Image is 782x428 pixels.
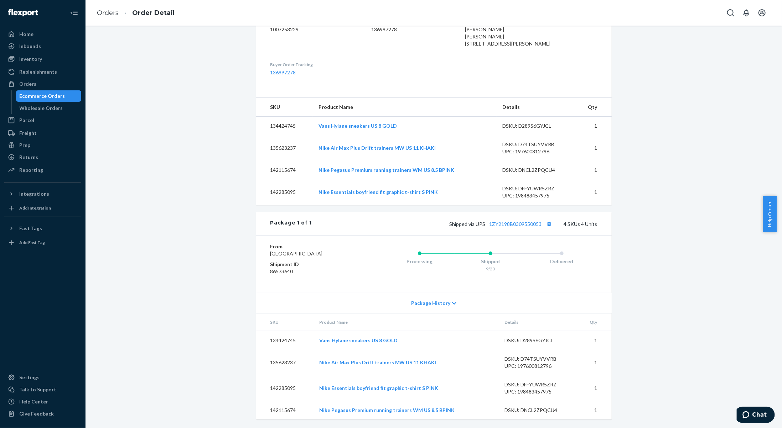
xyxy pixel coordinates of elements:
[19,56,42,63] div: Inventory
[19,225,42,232] div: Fast Tags
[19,154,38,161] div: Returns
[319,407,455,413] a: Nike Pegasus Premium running trainers WM US 8.5 BPINK
[502,167,569,174] div: DSKU: DNCL2ZPQCU4
[504,381,571,388] div: DSKU: DFFYUWR5ZRZ
[8,9,38,16] img: Flexport logo
[313,98,497,117] th: Product Name
[256,331,314,350] td: 134424745
[270,250,323,257] span: [GEOGRAPHIC_DATA]
[19,239,45,245] div: Add Fast Tag
[256,375,314,401] td: 142285095
[19,190,49,197] div: Integrations
[256,179,313,205] td: 142285095
[4,372,81,383] a: Settings
[132,9,175,17] a: Order Detail
[502,185,569,192] div: DSKU: DFFYUWR5ZRZ
[270,243,356,250] dt: From
[502,148,569,155] div: UPC: 197600812796
[526,258,597,265] div: Delivered
[724,6,738,20] button: Open Search Box
[4,188,81,200] button: Integrations
[256,350,314,375] td: 135623237
[504,355,571,363] div: DSKU: D74TSUYVVRB
[4,164,81,176] a: Reporting
[19,43,41,50] div: Inbounds
[312,219,597,228] div: 4 SKUs 4 Units
[4,408,81,419] button: Give Feedback
[319,145,436,151] a: Nike Air Max Plus Drift trainers MW US 11 KHAKI
[256,161,313,179] td: 142115674
[19,130,37,137] div: Freight
[502,192,569,199] div: UPC: 198483457975
[575,98,611,117] th: Qty
[4,396,81,407] a: Help Center
[19,205,51,211] div: Add Integration
[504,337,571,344] div: DSKU: D289S6GYJCL
[545,219,554,228] button: Copy tracking number
[270,261,356,268] dt: Shipment ID
[455,258,526,265] div: Shipped
[20,93,65,100] div: Ecommerce Orders
[270,268,356,275] dd: 86573640
[4,127,81,139] a: Freight
[91,2,180,23] ol: breadcrumbs
[4,202,81,214] a: Add Integration
[19,398,48,405] div: Help Center
[256,135,313,161] td: 135623237
[16,102,82,114] a: Wholesale Orders
[97,9,119,17] a: Orders
[4,152,81,163] a: Returns
[739,6,753,20] button: Open notifications
[4,223,81,234] button: Fast Tags
[577,331,611,350] td: 1
[450,221,554,227] span: Shipped via UPS
[4,41,81,52] a: Inbounds
[4,78,81,90] a: Orders
[270,219,312,228] div: Package 1 of 1
[755,6,769,20] button: Open account menu
[20,105,63,112] div: Wholesale Orders
[19,410,54,417] div: Give Feedback
[577,350,611,375] td: 1
[256,401,314,419] td: 142115674
[4,66,81,78] a: Replenishments
[319,123,397,129] a: Vans Hylane sneakers US 8 GOLD
[19,374,40,381] div: Settings
[384,258,455,265] div: Processing
[256,98,313,117] th: SKU
[502,122,569,130] div: DSKU: D289S6GYJCL
[504,407,571,414] div: DSKU: DNCL2ZPQCU4
[502,141,569,148] div: DSKU: D74TSUYVVRB
[737,407,775,424] iframe: Opens a widget where you can chat to one of our agents
[4,237,81,248] a: Add Fast Tag
[19,142,30,149] div: Prep
[575,135,611,161] td: 1
[465,26,550,47] span: [PERSON_NAME] [PERSON_NAME] [STREET_ADDRESS][PERSON_NAME]
[19,167,43,174] div: Reporting
[763,196,777,232] span: Help Center
[504,363,571,370] div: UPC: 197600812796
[19,80,36,88] div: Orders
[319,167,454,173] a: Nike Pegasus Premium running trainers WM US 8.5 BPINK
[19,117,34,124] div: Parcel
[319,189,438,195] a: Nike Essentials boyfriend fit graphic t-shirt S PINK
[577,401,611,419] td: 1
[575,179,611,205] td: 1
[314,313,499,331] th: Product Name
[371,26,454,33] dd: 136997278
[256,313,314,331] th: SKU
[4,139,81,151] a: Prep
[490,221,542,227] a: 1ZY2198B0309550053
[319,385,439,391] a: Nike Essentials boyfriend fit graphic t-shirt S PINK
[256,117,313,136] td: 134424745
[270,69,296,75] a: 136997278
[4,384,81,395] button: Talk to Support
[67,6,81,20] button: Close Navigation
[319,337,398,343] a: Vans Hylane sneakers US 8 GOLD
[19,386,56,393] div: Talk to Support
[319,359,436,365] a: Nike Air Max Plus Drift trainers MW US 11 KHAKI
[455,266,526,272] div: 9/20
[411,300,450,307] span: Package History
[4,28,81,40] a: Home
